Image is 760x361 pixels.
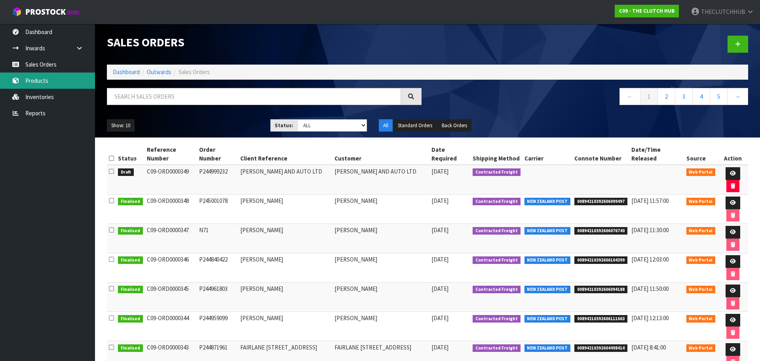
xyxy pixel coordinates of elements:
[332,224,429,253] td: [PERSON_NAME]
[275,122,293,129] strong: Status:
[332,195,429,224] td: [PERSON_NAME]
[429,143,471,165] th: Date Required
[431,344,448,351] span: [DATE]
[197,253,238,283] td: P244840422
[524,227,571,235] span: NEW ZEALAND POST
[431,256,448,263] span: [DATE]
[238,143,332,165] th: Client Reference
[118,198,143,206] span: Finalised
[574,198,627,206] span: 00894210392606099497
[118,344,143,352] span: Finalised
[145,143,197,165] th: Reference Number
[473,344,521,352] span: Contracted Freight
[113,68,140,76] a: Dashboard
[238,224,332,253] td: [PERSON_NAME]
[118,286,143,294] span: Finalised
[574,227,627,235] span: 00894210392606076740
[145,224,197,253] td: C09-ORD0000347
[116,143,145,165] th: Status
[118,227,143,235] span: Finalised
[197,224,238,253] td: N71
[710,88,728,105] a: 5
[145,195,197,224] td: C09-ORD0000348
[393,119,437,132] button: Standard Orders
[197,312,238,341] td: P244959099
[686,344,716,352] span: Web Portal
[332,283,429,312] td: [PERSON_NAME]
[631,256,669,263] span: [DATE] 12:03:00
[332,143,429,165] th: Customer
[197,195,238,224] td: P245001078
[145,165,197,195] td: C09-ORD0000349
[238,283,332,312] td: [PERSON_NAME]
[238,195,332,224] td: [PERSON_NAME]
[657,88,675,105] a: 2
[147,68,171,76] a: Outwards
[145,312,197,341] td: C09-ORD0000344
[574,315,627,323] span: 00894210392606111663
[145,283,197,312] td: C09-ORD0000345
[524,286,571,294] span: NEW ZEALAND POST
[686,315,716,323] span: Web Portal
[572,143,629,165] th: Connote Number
[686,286,716,294] span: Web Portal
[437,119,471,132] button: Back Orders
[118,256,143,264] span: Finalised
[631,285,669,292] span: [DATE] 11:50:00
[473,256,521,264] span: Contracted Freight
[431,168,448,175] span: [DATE]
[686,256,716,264] span: Web Portal
[197,143,238,165] th: Order Number
[640,88,658,105] a: 1
[332,253,429,283] td: [PERSON_NAME]
[473,286,521,294] span: Contracted Freight
[631,344,666,351] span: [DATE] 8:41:00
[238,165,332,195] td: [PERSON_NAME] AND AUTO LTD
[12,7,22,17] img: cube-alt.png
[431,226,448,234] span: [DATE]
[118,315,143,323] span: Finalised
[727,88,748,105] a: →
[686,198,716,206] span: Web Portal
[471,143,522,165] th: Shipping Method
[619,8,674,14] strong: C09 - THE CLUTCH HUB
[107,36,422,49] h1: Sales Orders
[379,119,393,132] button: All
[197,165,238,195] td: P244999232
[631,314,669,322] span: [DATE] 12:13:00
[524,344,571,352] span: NEW ZEALAND POST
[473,315,521,323] span: Contracted Freight
[332,165,429,195] td: [PERSON_NAME] AND AUTO LTD
[433,88,748,107] nav: Page navigation
[238,312,332,341] td: [PERSON_NAME]
[473,198,521,206] span: Contracted Freight
[631,226,669,234] span: [DATE] 11:30:00
[179,68,210,76] span: Sales Orders
[686,168,716,176] span: Web Portal
[619,88,640,105] a: ←
[524,198,571,206] span: NEW ZEALAND POST
[145,253,197,283] td: C09-ORD0000346
[431,285,448,292] span: [DATE]
[524,315,571,323] span: NEW ZEALAND POST
[473,168,521,176] span: Contracted Freight
[692,88,710,105] a: 4
[574,256,627,264] span: 00894210392606104399
[25,7,66,17] span: ProStock
[524,256,571,264] span: NEW ZEALAND POST
[332,312,429,341] td: [PERSON_NAME]
[701,8,745,15] span: THECLUTCHHUB
[67,9,80,16] small: WMS
[431,197,448,204] span: [DATE]
[629,143,684,165] th: Date/Time Released
[631,197,669,204] span: [DATE] 11:57:00
[686,227,716,235] span: Web Portal
[118,168,134,176] span: Draft
[574,286,627,294] span: 00894210392606094188
[717,143,748,165] th: Action
[574,344,627,352] span: 00894210392604498414
[238,253,332,283] td: [PERSON_NAME]
[107,88,401,105] input: Search sales orders
[197,283,238,312] td: P244961803
[107,119,135,132] button: Show: 10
